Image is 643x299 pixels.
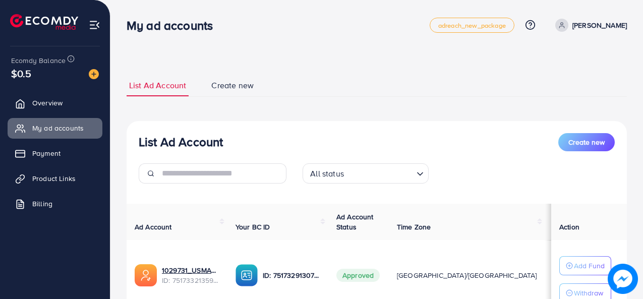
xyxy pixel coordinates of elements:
span: List Ad Account [129,80,186,91]
a: Billing [8,194,102,214]
button: Create new [558,133,615,151]
span: Overview [32,98,63,108]
a: 1029731_USMAN BHAI_1750265294610 [162,265,219,275]
img: image [89,69,99,79]
span: ID: 7517332135955726352 [162,275,219,285]
p: ID: 7517329130770677768 [263,269,320,281]
span: My ad accounts [32,123,84,133]
h3: My ad accounts [127,18,221,33]
span: Time Zone [397,222,431,232]
a: Overview [8,93,102,113]
span: [GEOGRAPHIC_DATA]/[GEOGRAPHIC_DATA] [397,270,537,280]
span: Ad Account Status [336,212,374,232]
img: logo [10,14,78,30]
a: Product Links [8,168,102,189]
p: Add Fund [574,260,605,272]
span: Approved [336,269,380,282]
span: Product Links [32,173,76,184]
span: Create new [211,80,254,91]
span: $0.5 [11,66,32,81]
div: <span class='underline'>1029731_USMAN BHAI_1750265294610</span></br>7517332135955726352 [162,265,219,286]
h3: List Ad Account [139,135,223,149]
a: adreach_new_package [430,18,514,33]
span: Ecomdy Balance [11,55,66,66]
button: Add Fund [559,256,611,275]
span: Action [559,222,579,232]
span: Payment [32,148,61,158]
p: [PERSON_NAME] [572,19,627,31]
a: [PERSON_NAME] [551,19,627,32]
span: All status [308,166,346,181]
span: Your BC ID [236,222,270,232]
a: Payment [8,143,102,163]
input: Search for option [347,164,413,181]
a: My ad accounts [8,118,102,138]
div: Search for option [303,163,429,184]
img: menu [89,19,100,31]
img: ic-ba-acc.ded83a64.svg [236,264,258,286]
img: image [608,264,638,294]
img: ic-ads-acc.e4c84228.svg [135,264,157,286]
span: Billing [32,199,52,209]
span: Ad Account [135,222,172,232]
span: Create new [568,137,605,147]
p: Withdraw [574,287,603,299]
span: adreach_new_package [438,22,506,29]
